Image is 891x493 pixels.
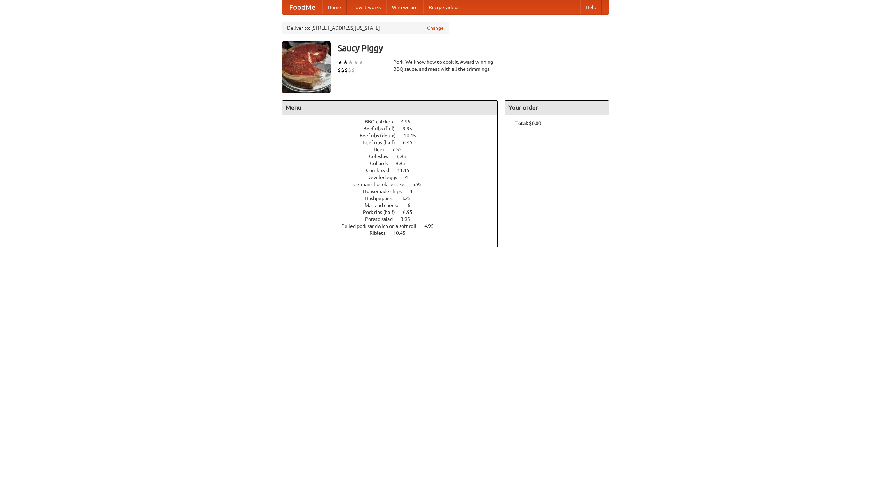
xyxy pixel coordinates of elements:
a: Change [427,24,444,31]
a: Beef ribs (delux) 10.45 [360,133,429,138]
span: Pork ribs (half) [363,209,402,215]
a: German chocolate cake 5.95 [353,182,435,187]
span: 9.95 [396,161,412,166]
li: ★ [348,59,353,66]
span: 3.25 [401,195,418,201]
a: Beer 7.55 [374,147,415,152]
a: Recipe videos [423,0,465,14]
span: Potato salad [365,216,400,222]
a: How it works [347,0,386,14]
a: Help [580,0,602,14]
span: 6 [408,202,417,208]
span: 5.95 [412,182,429,187]
span: BBQ chicken [365,119,400,124]
a: Mac and cheese 6 [365,202,423,208]
span: 3.95 [401,216,417,222]
span: 9.95 [403,126,419,131]
span: Housemade chips [363,188,409,194]
span: Pulled pork sandwich on a soft roll [341,223,423,229]
span: Devilled eggs [367,175,404,180]
span: Beef ribs (delux) [360,133,403,138]
span: 10.45 [393,230,412,236]
li: $ [348,66,352,74]
li: $ [345,66,348,74]
span: 6.95 [403,209,419,215]
a: BBQ chicken 4.95 [365,119,423,124]
li: ★ [353,59,358,66]
a: Devilled eggs 4 [367,175,421,180]
span: 11.45 [397,168,416,173]
h4: Your order [505,101,609,115]
span: Hushpuppies [365,195,400,201]
h4: Menu [282,101,497,115]
li: ★ [343,59,348,66]
span: Collards [370,161,395,166]
a: Potato salad 3.95 [365,216,423,222]
span: Mac and cheese [365,202,407,208]
a: Housemade chips 4 [363,188,425,194]
div: Deliver to: [STREET_ADDRESS][US_STATE] [282,22,449,34]
a: Riblets 10.45 [370,230,418,236]
a: Who we are [386,0,423,14]
a: FoodMe [282,0,322,14]
span: 4.95 [424,223,441,229]
li: $ [338,66,341,74]
b: Total: $0.00 [515,121,541,126]
span: 4 [410,188,419,194]
li: $ [352,66,355,74]
span: Beer [374,147,391,152]
span: Beef ribs (full) [363,126,402,131]
a: Hushpuppies 3.25 [365,195,424,201]
span: Beef ribs (half) [363,140,402,145]
span: German chocolate cake [353,182,411,187]
div: Pork. We know how to cook it. Award-winning BBQ sauce, and meat with all the trimmings. [393,59,498,72]
a: Pork ribs (half) 6.95 [363,209,425,215]
span: 7.55 [392,147,409,152]
span: Coleslaw [369,154,396,159]
a: Collards 9.95 [370,161,418,166]
span: 6.45 [403,140,419,145]
a: Beef ribs (full) 9.95 [363,126,425,131]
li: $ [341,66,345,74]
li: ★ [358,59,364,66]
a: Cornbread 11.45 [366,168,422,173]
span: 4.95 [401,119,417,124]
a: Home [322,0,347,14]
h3: Saucy Piggy [338,41,609,55]
span: 4 [405,175,415,180]
a: Beef ribs (half) 6.45 [363,140,425,145]
a: Coleslaw 8.95 [369,154,419,159]
span: Cornbread [366,168,396,173]
span: Riblets [370,230,392,236]
span: 8.95 [397,154,413,159]
a: Pulled pork sandwich on a soft roll 4.95 [341,223,447,229]
span: 10.45 [404,133,423,138]
li: ★ [338,59,343,66]
img: angular.jpg [282,41,331,93]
